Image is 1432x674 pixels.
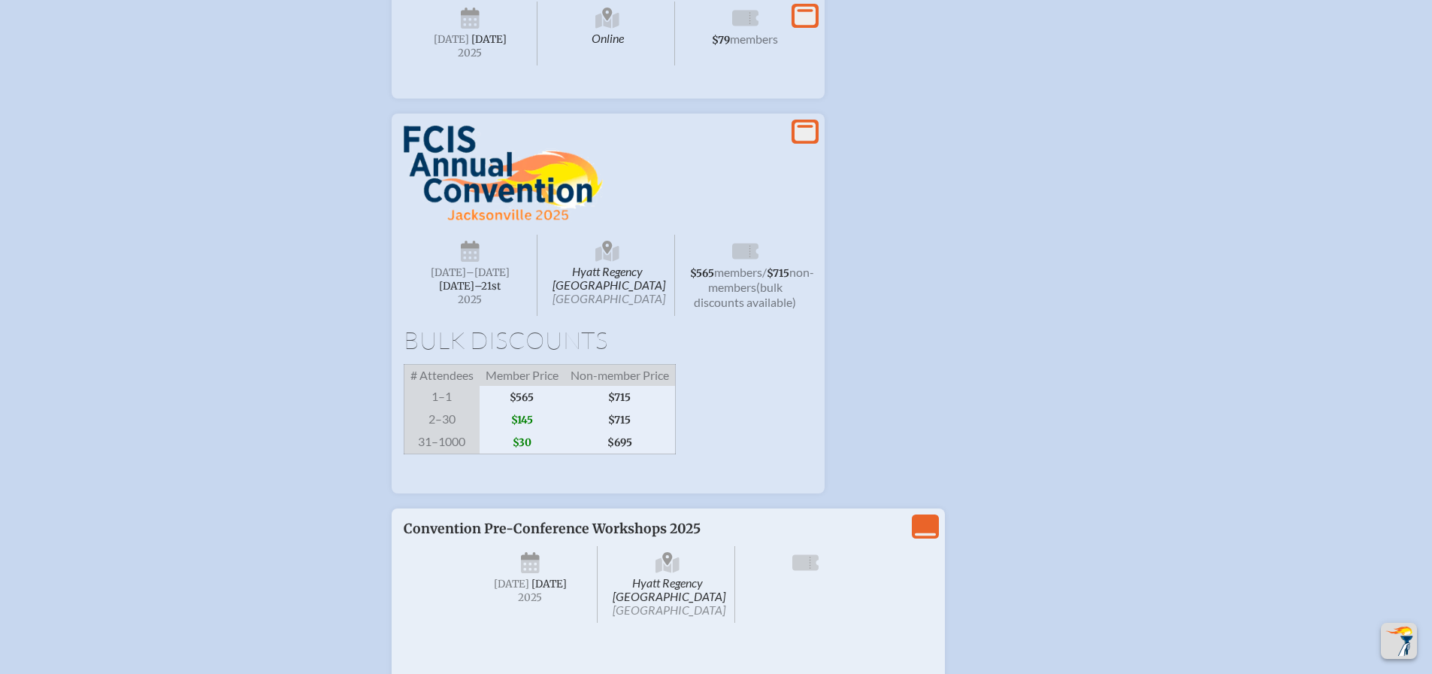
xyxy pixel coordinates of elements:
span: non-members [708,265,814,294]
span: $715 [767,267,789,280]
span: 2025 [416,47,525,59]
span: [DATE] [494,578,529,591]
span: [DATE] [471,33,507,46]
span: [GEOGRAPHIC_DATA] [613,603,725,617]
span: / [762,265,767,279]
span: $715 [565,408,676,431]
span: Member Price [480,364,565,386]
span: [DATE] [531,578,567,591]
span: # Attendees [404,364,480,386]
span: Hyatt Regency [GEOGRAPHIC_DATA] [601,546,735,623]
img: To the top [1384,626,1414,656]
span: Online [540,2,675,65]
span: 31–1000 [404,431,480,454]
span: members [714,265,762,279]
span: $565 [480,386,565,408]
h1: Bulk Discounts [404,328,813,352]
span: 1–1 [404,386,480,408]
span: $695 [565,431,676,454]
span: $565 [690,267,714,280]
span: members [730,32,778,46]
span: $79 [712,34,730,47]
span: –[DATE] [466,266,510,279]
img: FCIS Convention 2025 [404,126,603,222]
span: [GEOGRAPHIC_DATA] [553,291,665,305]
span: 2025 [416,294,525,305]
span: $30 [480,431,565,454]
button: Scroll Top [1381,623,1417,659]
span: (bulk discounts available) [694,280,796,309]
span: Hyatt Regency [GEOGRAPHIC_DATA] [540,235,675,316]
span: 2025 [476,592,586,603]
span: [DATE] [431,266,466,279]
span: [DATE]–⁠21st [439,280,501,293]
span: $145 [480,408,565,431]
span: 2–30 [404,408,480,431]
span: [DATE] [434,33,469,46]
span: Non-member Price [565,364,676,386]
span: Convention Pre-Conference Workshops 2025 [404,521,701,537]
span: $715 [565,386,676,408]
